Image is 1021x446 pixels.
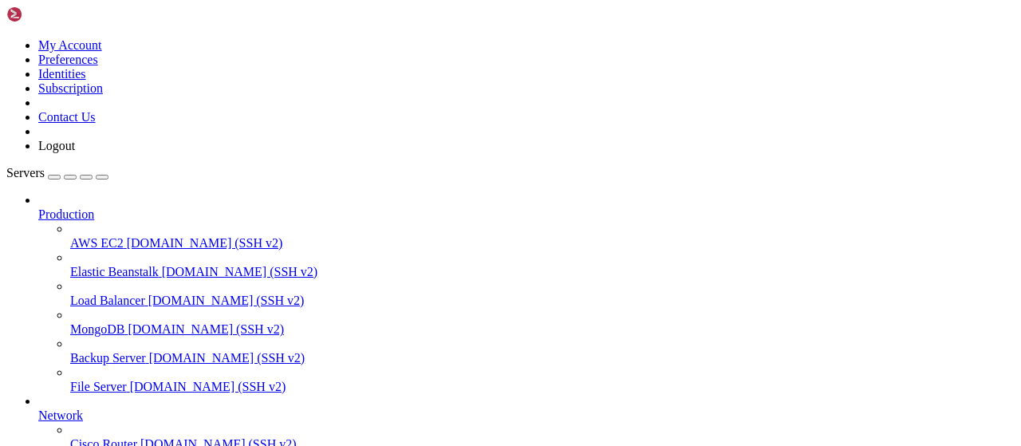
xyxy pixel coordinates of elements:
[70,265,159,278] span: Elastic Beanstalk
[70,337,1015,365] li: Backup Server [DOMAIN_NAME] (SSH v2)
[70,351,146,365] span: Backup Server
[148,294,305,307] span: [DOMAIN_NAME] (SSH v2)
[149,351,306,365] span: [DOMAIN_NAME] (SSH v2)
[70,279,1015,308] li: Load Balancer [DOMAIN_NAME] (SSH v2)
[38,139,75,152] a: Logout
[70,236,124,250] span: AWS EC2
[38,207,1015,222] a: Production
[38,38,102,52] a: My Account
[70,380,127,393] span: File Server
[38,81,103,95] a: Subscription
[6,166,45,180] span: Servers
[70,236,1015,251] a: AWS EC2 [DOMAIN_NAME] (SSH v2)
[70,322,124,336] span: MongoDB
[162,265,318,278] span: [DOMAIN_NAME] (SSH v2)
[38,193,1015,394] li: Production
[70,351,1015,365] a: Backup Server [DOMAIN_NAME] (SSH v2)
[38,53,98,66] a: Preferences
[70,294,145,307] span: Load Balancer
[70,265,1015,279] a: Elastic Beanstalk [DOMAIN_NAME] (SSH v2)
[6,6,98,22] img: Shellngn
[70,380,1015,394] a: File Server [DOMAIN_NAME] (SSH v2)
[70,308,1015,337] li: MongoDB [DOMAIN_NAME] (SSH v2)
[70,222,1015,251] li: AWS EC2 [DOMAIN_NAME] (SSH v2)
[38,409,83,422] span: Network
[70,294,1015,308] a: Load Balancer [DOMAIN_NAME] (SSH v2)
[130,380,286,393] span: [DOMAIN_NAME] (SSH v2)
[6,166,108,180] a: Servers
[38,67,86,81] a: Identities
[70,251,1015,279] li: Elastic Beanstalk [DOMAIN_NAME] (SSH v2)
[38,207,94,221] span: Production
[127,236,283,250] span: [DOMAIN_NAME] (SSH v2)
[70,322,1015,337] a: MongoDB [DOMAIN_NAME] (SSH v2)
[38,409,1015,423] a: Network
[38,110,96,124] a: Contact Us
[70,365,1015,394] li: File Server [DOMAIN_NAME] (SSH v2)
[128,322,284,336] span: [DOMAIN_NAME] (SSH v2)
